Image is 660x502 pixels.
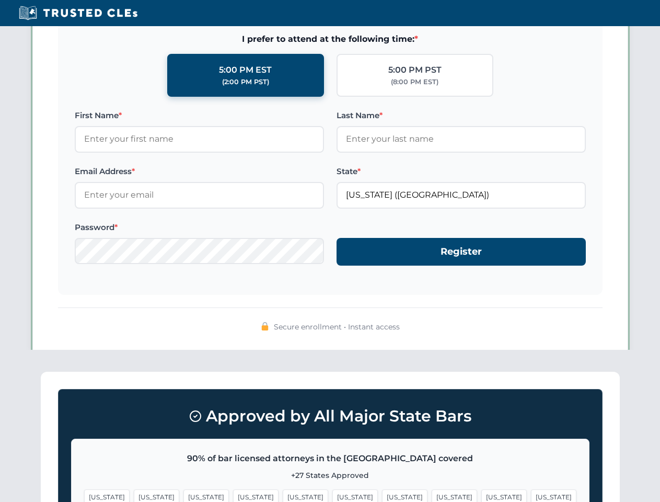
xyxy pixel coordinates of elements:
[84,470,576,481] p: +27 States Approved
[337,109,586,122] label: Last Name
[274,321,400,333] span: Secure enrollment • Instant access
[71,402,589,430] h3: Approved by All Major State Bars
[337,182,586,208] input: Florida (FL)
[337,126,586,152] input: Enter your last name
[75,182,324,208] input: Enter your email
[261,322,269,330] img: 🔒
[75,32,586,46] span: I prefer to attend at the following time:
[84,452,576,465] p: 90% of bar licensed attorneys in the [GEOGRAPHIC_DATA] covered
[391,77,438,87] div: (8:00 PM EST)
[75,109,324,122] label: First Name
[388,63,442,77] div: 5:00 PM PST
[75,165,324,178] label: Email Address
[337,165,586,178] label: State
[337,238,586,266] button: Register
[219,63,272,77] div: 5:00 PM EST
[75,126,324,152] input: Enter your first name
[16,5,141,21] img: Trusted CLEs
[75,221,324,234] label: Password
[222,77,269,87] div: (2:00 PM PST)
